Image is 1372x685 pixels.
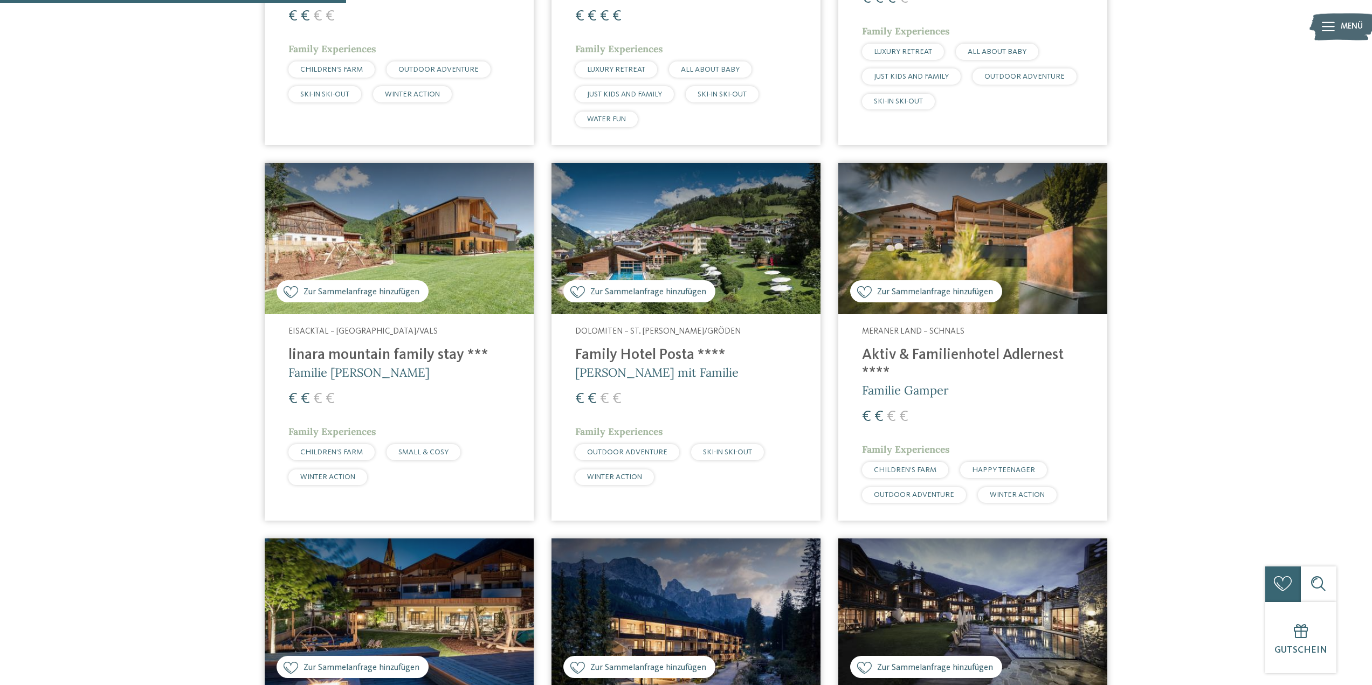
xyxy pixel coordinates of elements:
[877,661,993,674] span: Zur Sammelanfrage hinzufügen
[587,115,626,123] span: WATER FUN
[703,448,752,456] span: SKI-IN SKI-OUT
[877,286,993,298] span: Zur Sammelanfrage hinzufügen
[600,9,609,24] span: €
[313,9,322,24] span: €
[899,409,908,425] span: €
[612,391,622,407] span: €
[838,163,1107,521] a: Familienhotels gesucht? Hier findet ihr die besten! Zur Sammelanfrage hinzufügen Meraner Land – S...
[587,66,645,73] span: LUXURY RETREAT
[301,391,310,407] span: €
[288,391,298,407] span: €
[984,73,1065,80] span: OUTDOOR ADVENTURE
[874,466,936,474] span: CHILDREN’S FARM
[313,391,322,407] span: €
[862,347,1084,382] h4: Aktiv & Familienhotel Adlernest ****
[590,286,706,298] span: Zur Sammelanfrage hinzufügen
[398,448,449,456] span: SMALL & COSY
[551,163,821,314] img: Familienhotels gesucht? Hier findet ihr die besten!
[874,491,954,499] span: OUTDOOR ADVENTURE
[288,327,438,336] span: Eisacktal – [GEOGRAPHIC_DATA]/Vals
[1274,646,1327,655] span: Gutschein
[288,425,376,438] span: Family Experiences
[587,448,667,456] span: OUTDOOR ADVENTURE
[575,365,739,380] span: [PERSON_NAME] mit Familie
[326,9,335,24] span: €
[874,409,884,425] span: €
[887,409,896,425] span: €
[681,66,740,73] span: ALL ABOUT BABY
[590,661,706,674] span: Zur Sammelanfrage hinzufügen
[551,163,821,521] a: Familienhotels gesucht? Hier findet ihr die besten! Zur Sammelanfrage hinzufügen Dolomiten – St. ...
[972,466,1035,474] span: HAPPY TEENAGER
[575,43,663,55] span: Family Experiences
[588,391,597,407] span: €
[587,473,642,481] span: WINTER ACTION
[265,163,534,521] a: Familienhotels gesucht? Hier findet ihr die besten! Zur Sammelanfrage hinzufügen Eisacktal – [GEO...
[587,91,662,98] span: JUST KIDS AND FAMILY
[288,9,298,24] span: €
[575,391,584,407] span: €
[575,9,584,24] span: €
[300,448,363,456] span: CHILDREN’S FARM
[385,91,440,98] span: WINTER ACTION
[862,443,950,455] span: Family Experiences
[304,286,419,298] span: Zur Sammelanfrage hinzufügen
[968,48,1026,56] span: ALL ABOUT BABY
[874,48,932,56] span: LUXURY RETREAT
[862,327,964,336] span: Meraner Land – Schnals
[862,25,950,37] span: Family Experiences
[862,383,949,398] span: Familie Gamper
[288,43,376,55] span: Family Experiences
[304,661,419,674] span: Zur Sammelanfrage hinzufügen
[838,163,1107,314] img: Aktiv & Familienhotel Adlernest ****
[862,409,871,425] span: €
[698,91,747,98] span: SKI-IN SKI-OUT
[588,9,597,24] span: €
[301,9,310,24] span: €
[600,391,609,407] span: €
[612,9,622,24] span: €
[265,163,534,314] img: Familienhotels gesucht? Hier findet ihr die besten!
[990,491,1045,499] span: WINTER ACTION
[575,425,663,438] span: Family Experiences
[874,98,923,105] span: SKI-IN SKI-OUT
[874,73,949,80] span: JUST KIDS AND FAMILY
[300,66,363,73] span: CHILDREN’S FARM
[300,91,349,98] span: SKI-IN SKI-OUT
[288,365,430,380] span: Familie [PERSON_NAME]
[1265,602,1336,673] a: Gutschein
[288,347,510,364] h4: linara mountain family stay ***
[326,391,335,407] span: €
[398,66,479,73] span: OUTDOOR ADVENTURE
[575,347,797,364] h4: Family Hotel Posta ****
[300,473,355,481] span: WINTER ACTION
[575,327,741,336] span: Dolomiten – St. [PERSON_NAME]/Gröden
